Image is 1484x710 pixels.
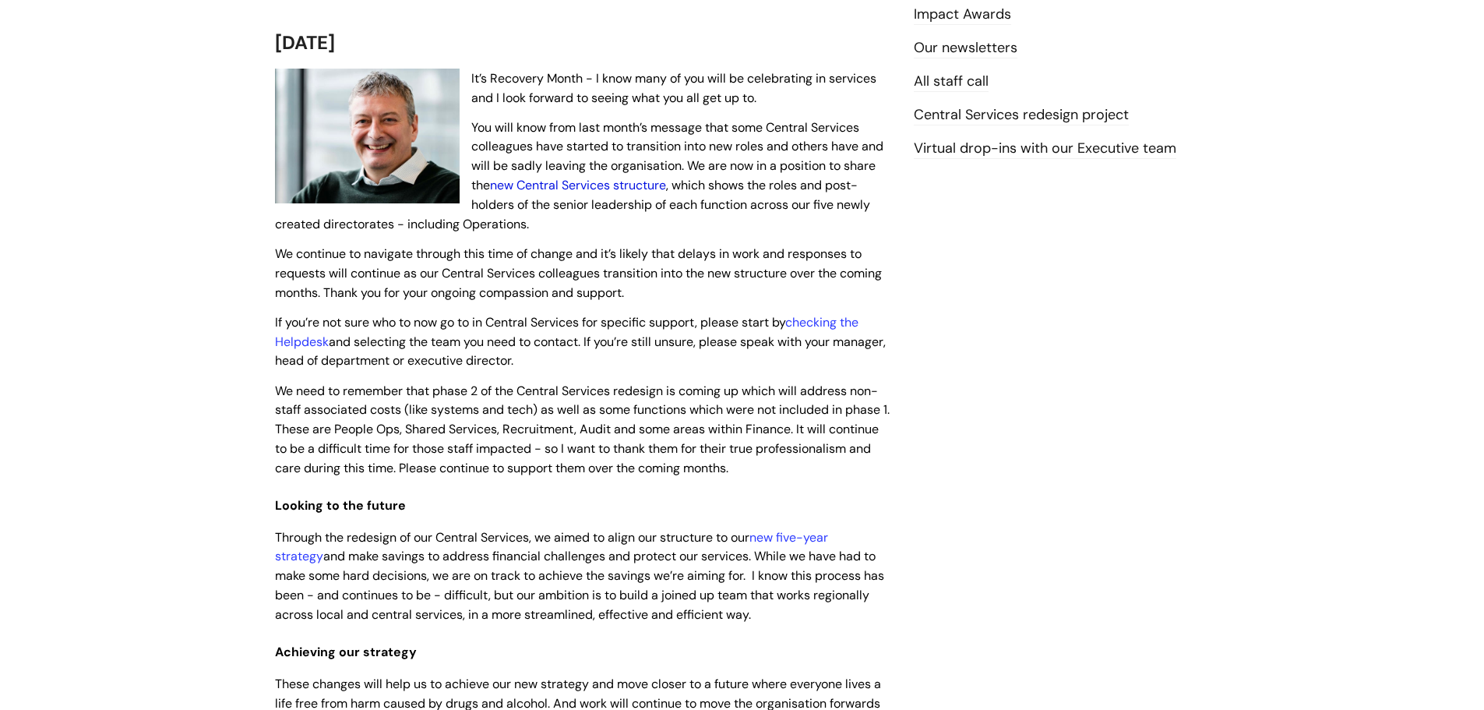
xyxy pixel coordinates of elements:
[275,69,460,204] img: WithYou Chief Executive Simon Phillips pictured looking at the camera and smiling
[914,105,1129,125] a: Central Services redesign project
[914,139,1176,159] a: Virtual drop-ins with our Executive team
[471,70,876,106] span: It’s Recovery Month - I know many of you will be celebrating in services and I look forward to se...
[275,644,417,660] span: Achieving our strategy
[914,72,989,92] a: All staff call
[275,119,883,232] span: You will know from last month’s message that some Central Services colleagues have started to tra...
[275,30,335,55] span: [DATE]
[275,497,406,514] span: Looking to the future
[275,314,858,350] a: checking the Helpdesk
[275,529,884,623] span: Through the redesign of our Central Services, we aimed to align our structure to our and make sav...
[914,38,1017,58] a: Our newsletters
[275,383,890,476] span: We need to remember that phase 2 of the Central Services redesign is coming up which will address...
[490,177,666,193] a: new Central Services structure
[275,314,886,369] span: If you’re not sure who to now go to in Central Services for specific support, please start by and...
[275,245,882,301] span: We continue to navigate through this time of change and it’s likely that delays in work and respo...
